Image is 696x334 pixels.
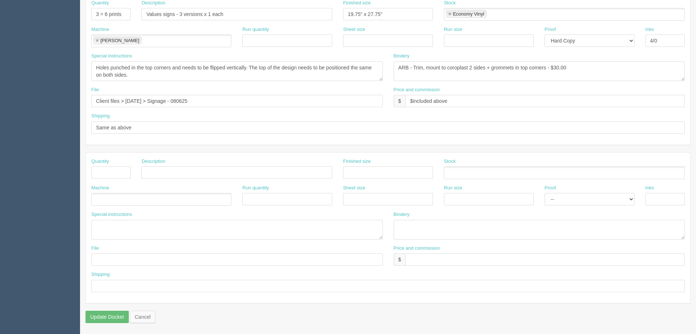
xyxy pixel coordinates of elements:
[91,211,132,218] label: Special instructions
[545,185,556,192] label: Proof
[343,26,365,33] label: Sheet size
[444,158,456,165] label: Stock
[394,211,410,218] label: Bindery
[645,185,654,192] label: Inks
[645,26,654,33] label: Inks
[343,185,365,192] label: Sheet size
[394,53,410,60] label: Bindery
[394,95,406,107] div: $
[242,185,269,192] label: Run quantity
[91,245,99,252] label: File
[135,314,151,320] span: translation missing: en.helpers.links.cancel
[91,86,99,93] label: File
[444,185,462,192] label: Run size
[394,253,406,266] div: $
[130,311,155,323] a: Cancel
[444,26,462,33] label: Run size
[545,26,556,33] label: Proof
[394,245,440,252] label: Price and commission
[91,158,109,165] label: Quantity
[91,61,383,81] textarea: Holes punched in the top corners and needs to be flipped vertically. The top of the design needs ...
[91,185,109,192] label: Machine
[453,12,484,16] div: Economy Vinyl
[85,311,129,323] input: Update Docket
[91,26,109,33] label: Machine
[91,53,132,60] label: Special instructions
[100,38,139,43] div: [PERSON_NAME]
[394,61,685,81] textarea: ARB - Trim, mount to coroplast 2 sides + grommets in top corners - $30.00
[142,158,165,165] label: Description
[91,113,110,120] label: Shipping
[91,271,110,278] label: Shipping
[394,86,440,93] label: Price and commission
[242,26,269,33] label: Run quantity
[343,158,371,165] label: Finished size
